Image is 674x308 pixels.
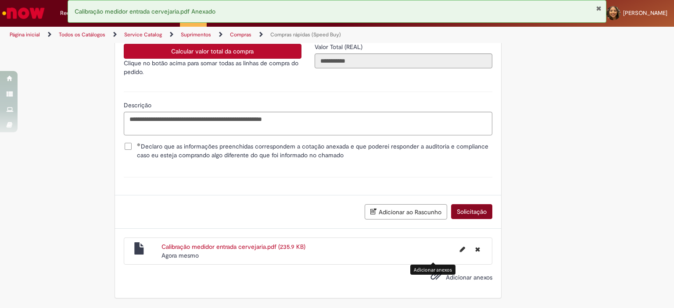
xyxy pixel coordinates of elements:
[181,31,211,38] a: Suprimentos
[410,265,455,275] div: Adicionar anexos
[428,267,444,287] button: Adicionar anexos
[161,243,305,251] a: Calibração medidor entrada cervejaria.pdf (235.9 KB)
[455,242,470,256] button: Editar nome de arquivo Calibração medidor entrada cervejaria.pdf
[75,7,215,15] span: Calibração medidor entrada cervejaria.pdf Anexado
[446,273,492,281] span: Adicionar anexos
[315,53,492,68] input: Valor Total (REAL)
[124,31,162,38] a: Service Catalog
[124,44,301,59] button: Calcular valor total da compra
[365,204,447,219] button: Adicionar ao Rascunho
[60,9,91,18] span: Requisições
[59,31,105,38] a: Todos os Catálogos
[7,27,443,43] ul: Trilhas de página
[1,4,46,22] img: ServiceNow
[596,5,602,12] button: Fechar Notificação
[124,112,492,135] textarea: Descrição
[10,31,40,38] a: Página inicial
[623,9,667,17] span: [PERSON_NAME]
[230,31,251,38] a: Compras
[124,101,153,109] span: Descrição
[315,42,364,51] label: Somente leitura - Valor Total (REAL)
[124,59,301,76] p: Clique no botão acima para somar todas as linhas de compra do pedido.
[137,142,492,159] span: Declaro que as informações preenchidas correspondem a cotação anexada e que poderei responder a a...
[451,204,492,219] button: Solicitação
[470,242,485,256] button: Excluir Calibração medidor entrada cervejaria.pdf
[161,251,199,259] time: 27/08/2025 16:48:47
[161,251,199,259] span: Agora mesmo
[137,143,141,146] span: Obrigatório Preenchido
[270,31,341,38] a: Compras rápidas (Speed Buy)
